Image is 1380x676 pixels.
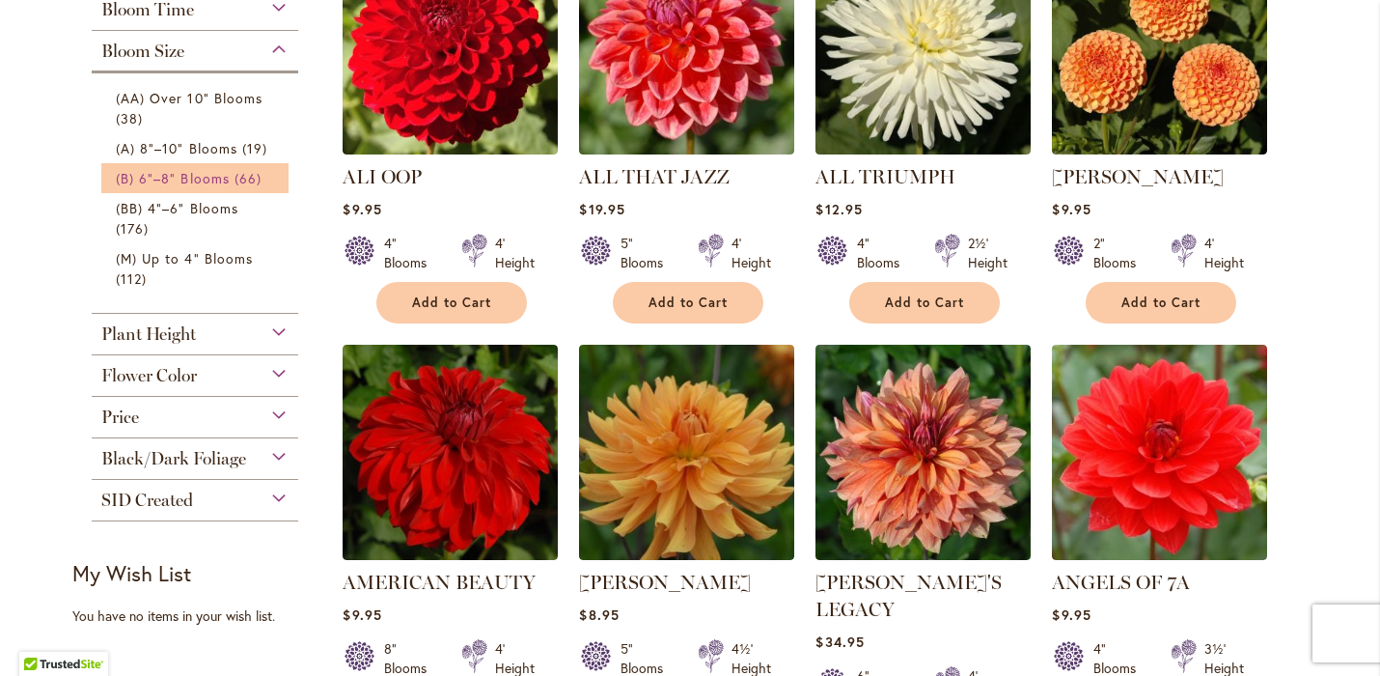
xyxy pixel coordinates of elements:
span: Bloom Size [101,41,184,62]
span: 176 [116,218,153,239]
button: Add to Cart [1086,282,1236,324]
span: (A) 8"–10" Blooms [116,139,237,157]
img: ANGELS OF 7A [1052,345,1267,560]
a: ALL THAT JAZZ [579,140,794,158]
a: ALL THAT JAZZ [579,165,730,188]
a: ANGELS OF 7A [1052,546,1267,564]
div: 4" Blooms [857,234,911,272]
span: Add to Cart [1121,295,1201,311]
img: Andy's Legacy [815,345,1031,560]
span: 112 [116,268,152,289]
a: AMBER QUEEN [1052,140,1267,158]
div: 4' Height [1204,234,1244,272]
span: $9.95 [343,200,381,218]
a: (AA) Over 10" Blooms 38 [116,88,279,128]
div: 4' Height [495,234,535,272]
img: AMERICAN BEAUTY [343,345,558,560]
button: Add to Cart [849,282,1000,324]
a: AMERICAN BEAUTY [343,571,536,594]
a: ALL TRIUMPH [815,140,1031,158]
span: Add to Cart [885,295,964,311]
span: Add to Cart [649,295,728,311]
div: 4" Blooms [384,234,438,272]
div: You have no items in your wish list. [72,606,330,626]
a: [PERSON_NAME] [1052,165,1224,188]
a: ANGELS OF 7A [1052,571,1190,594]
span: 19 [242,138,272,158]
span: 38 [116,108,148,128]
a: ALI OOP [343,165,422,188]
strong: My Wish List [72,559,191,587]
img: ANDREW CHARLES [579,345,794,560]
a: ANDREW CHARLES [579,546,794,564]
span: Add to Cart [412,295,491,311]
button: Add to Cart [376,282,527,324]
a: (BB) 4"–6" Blooms 176 [116,198,279,239]
a: (A) 8"–10" Blooms 19 [116,138,279,158]
div: 4' Height [731,234,771,272]
a: [PERSON_NAME]'S LEGACY [815,571,1002,621]
span: $9.95 [343,606,381,624]
a: (B) 6"–8" Blooms 66 [116,168,279,188]
span: 66 [235,168,266,188]
a: [PERSON_NAME] [579,571,751,594]
span: (BB) 4"–6" Blooms [116,199,238,217]
a: (M) Up to 4" Blooms 112 [116,248,279,289]
span: $9.95 [1052,606,1090,624]
span: Plant Height [101,324,196,345]
span: $8.95 [579,606,619,624]
div: 5" Blooms [621,234,675,272]
a: ALL TRIUMPH [815,165,955,188]
div: 2" Blooms [1093,234,1147,272]
span: Black/Dark Foliage [101,448,246,469]
a: ALI OOP [343,140,558,158]
span: Price [101,407,139,428]
span: $12.95 [815,200,862,218]
span: SID Created [101,490,193,511]
a: Andy's Legacy [815,546,1031,564]
span: (B) 6"–8" Blooms [116,169,230,187]
span: $9.95 [1052,200,1090,218]
div: 2½' Height [968,234,1007,272]
button: Add to Cart [613,282,763,324]
span: Flower Color [101,365,197,386]
span: (M) Up to 4" Blooms [116,249,253,268]
span: $34.95 [815,633,864,651]
span: (AA) Over 10" Blooms [116,89,262,107]
iframe: Launch Accessibility Center [14,607,69,662]
a: AMERICAN BEAUTY [343,546,558,564]
span: $19.95 [579,200,624,218]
